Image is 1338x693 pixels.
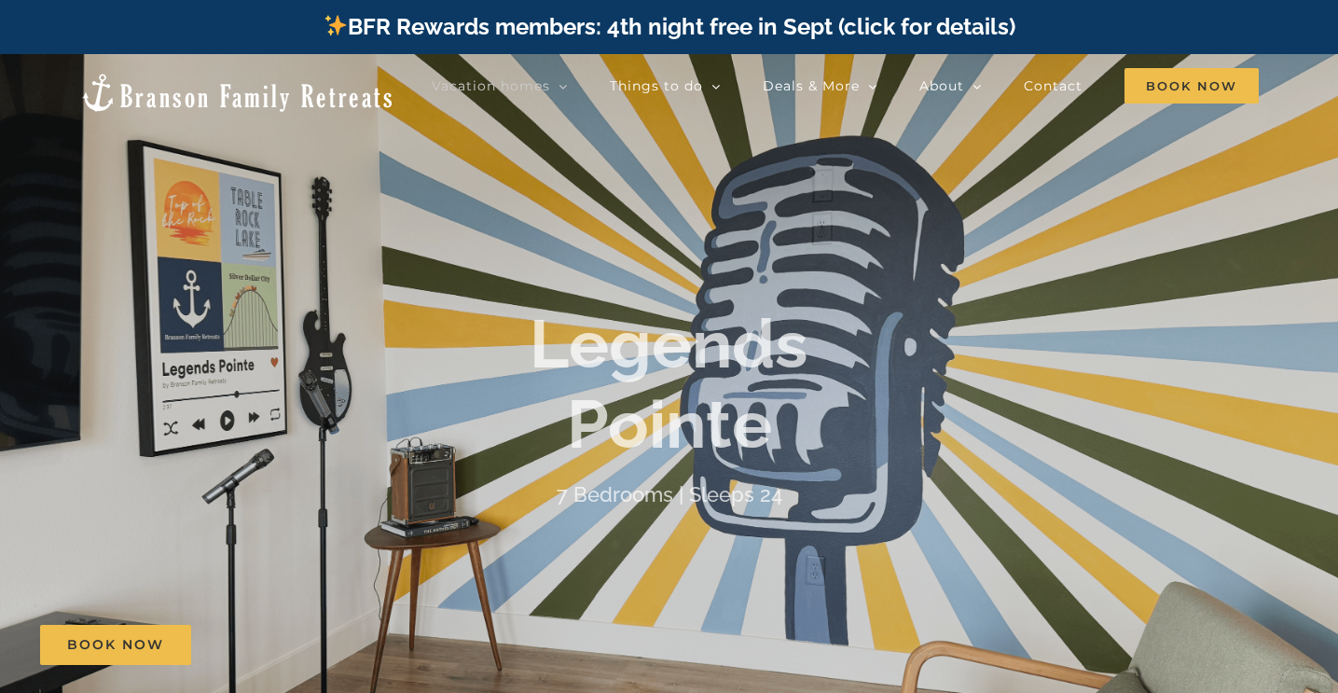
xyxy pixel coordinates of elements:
a: Vacation homes [432,67,568,104]
a: Contact [1024,67,1083,104]
span: Book Now [67,637,164,653]
nav: Main Menu [432,67,1259,104]
h4: 7 Bedrooms | Sleeps 24 [557,482,782,506]
span: Contact [1024,79,1083,92]
a: Deals & More [763,67,877,104]
span: About [919,79,964,92]
a: BFR Rewards members: 4th night free in Sept (click for details) [323,13,1015,40]
a: Things to do [610,67,721,104]
img: ✨ [324,14,347,36]
span: Book Now [1124,68,1259,104]
a: Book Now [40,625,191,665]
span: Vacation homes [432,79,550,92]
a: About [919,67,982,104]
span: Deals & More [763,79,860,92]
img: Branson Family Retreats Logo [79,72,395,114]
span: Things to do [610,79,703,92]
b: Legends Pointe [530,304,808,464]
